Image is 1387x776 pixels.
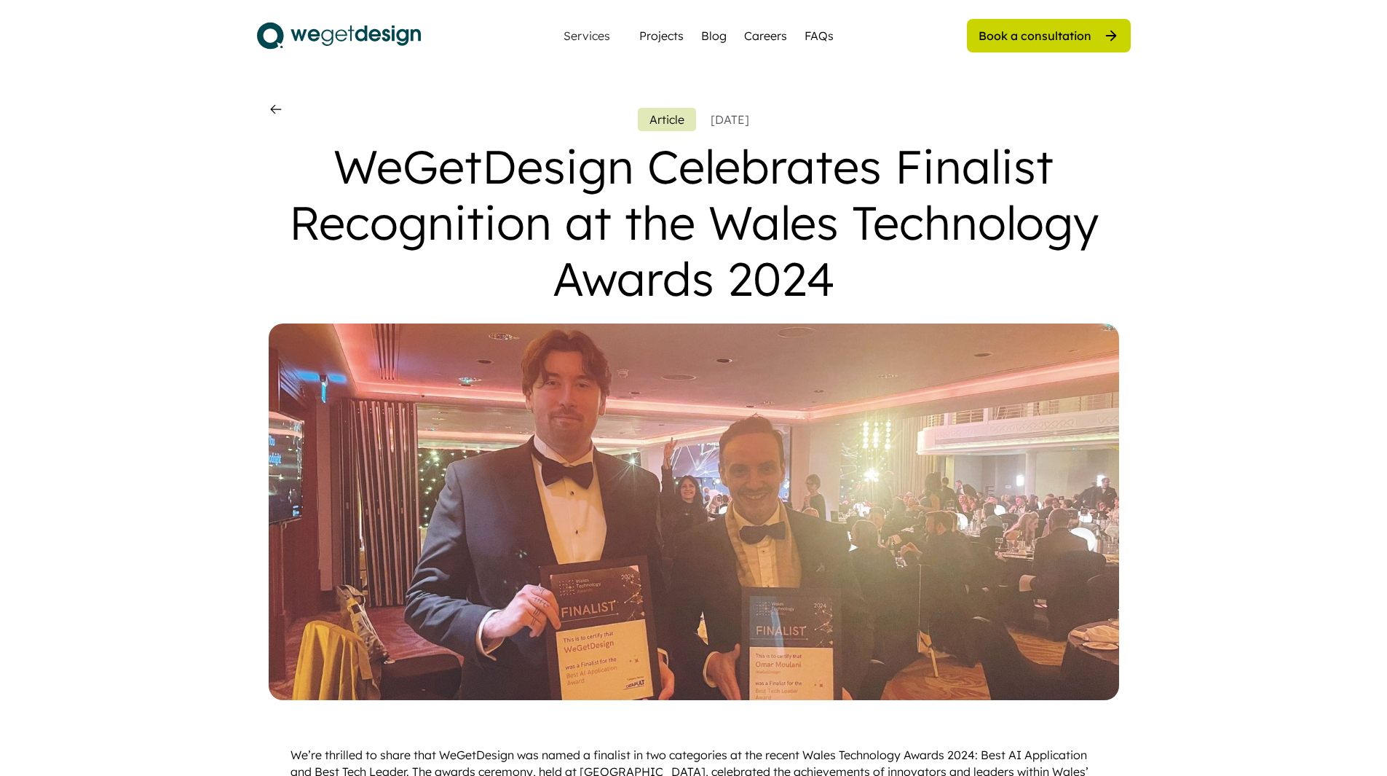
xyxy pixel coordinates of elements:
div: Book a consultation [979,28,1091,44]
div: Services [558,30,616,42]
a: FAQs [805,27,834,44]
a: Careers [744,27,787,44]
a: Blog [701,27,727,44]
a: Projects [639,27,684,44]
div: [DATE] [711,111,749,128]
div: WeGetDesign Celebrates Finalist Recognition at the Wales Technology Awards 2024 [269,138,1119,306]
button: Article [638,108,696,131]
img: logo.svg [257,17,421,54]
